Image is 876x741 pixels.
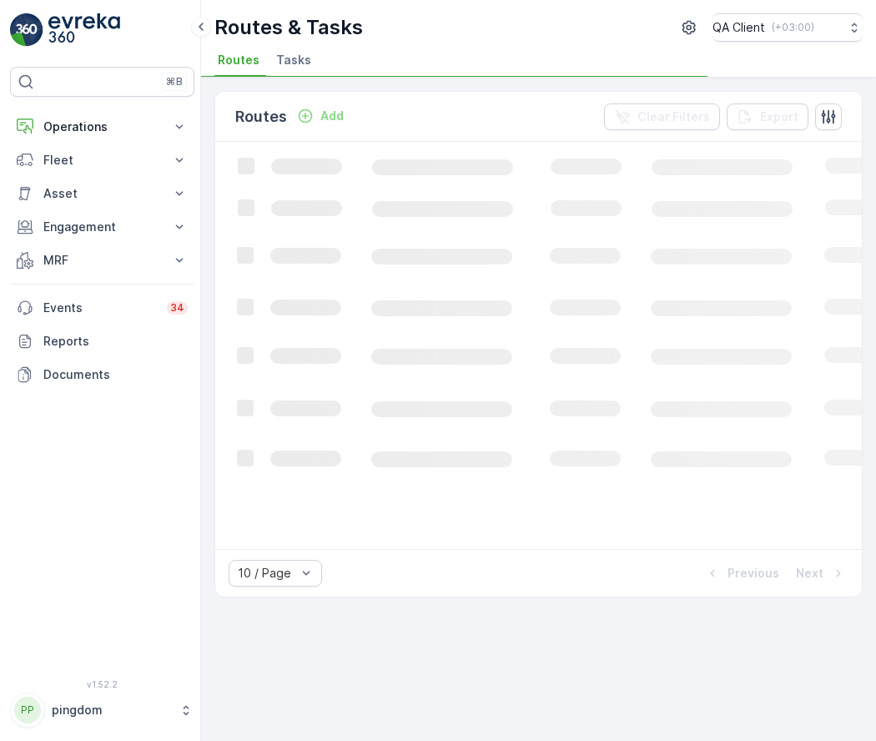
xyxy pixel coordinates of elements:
p: Reports [43,333,188,350]
a: Documents [10,358,194,391]
p: Export [760,108,798,125]
a: Events34 [10,291,194,325]
button: Previous [702,563,781,583]
p: 34 [170,301,184,315]
button: Export [727,103,808,130]
p: ⌘B [166,75,183,88]
button: PPpingdom [10,693,194,728]
p: Engagement [43,219,161,235]
button: Add [290,106,350,126]
p: MRF [43,252,161,269]
button: MRF [10,244,194,277]
button: Next [794,563,848,583]
p: Asset [43,185,161,202]
button: Operations [10,110,194,144]
button: Fleet [10,144,194,177]
p: Add [320,108,344,124]
p: Clear Filters [637,108,710,125]
span: Tasks [276,52,311,68]
p: Documents [43,366,188,383]
button: Clear Filters [604,103,720,130]
button: QA Client(+03:00) [712,13,863,42]
p: QA Client [712,19,765,36]
p: Routes [235,105,287,129]
a: Reports [10,325,194,358]
img: logo [10,13,43,47]
button: Engagement [10,210,194,244]
p: Fleet [43,152,161,169]
p: pingdom [52,702,171,718]
p: Previous [727,565,779,582]
p: Next [796,565,823,582]
p: Operations [43,118,161,135]
img: logo_light-DOdMpM7g.png [48,13,120,47]
div: PP [14,697,41,723]
p: Events [43,300,157,316]
p: Routes & Tasks [214,14,363,41]
span: v 1.52.2 [10,679,194,689]
span: Routes [218,52,259,68]
button: Asset [10,177,194,210]
p: ( +03:00 ) [772,21,814,34]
